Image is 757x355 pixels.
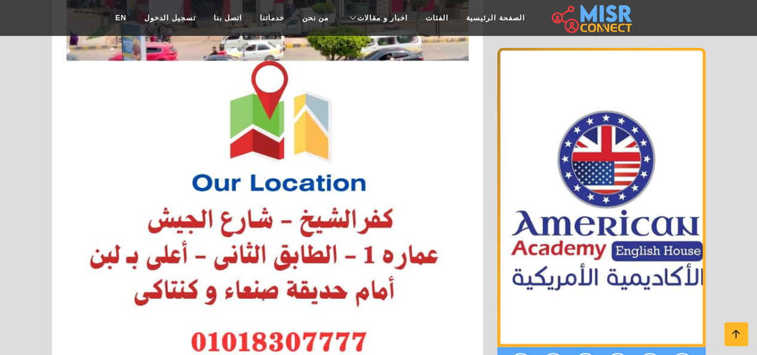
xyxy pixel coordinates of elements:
a: خدماتنا [251,7,293,29]
a: الصفحة الرئيسية [457,7,533,29]
div: 1 / 1 [497,48,706,347]
a: من نحن [293,7,338,29]
a: تسجيل الدخول [135,7,204,29]
a: EN [107,7,136,29]
a: اخبار و مقالات [338,7,416,29]
a: الفئات [416,7,457,29]
span: اخبار و مقالات [357,13,408,23]
img: main.misr_connect [552,3,632,33]
a: اتصل بنا [205,7,251,29]
img: الأكاديمية الأمريكية [497,48,706,347]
